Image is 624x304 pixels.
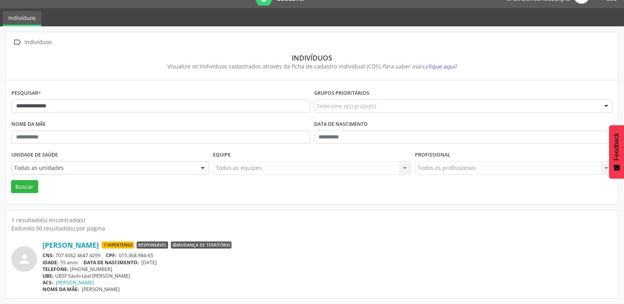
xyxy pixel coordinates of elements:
span: UBS: [43,273,54,279]
div: [PHONE_NUMBER] [43,266,613,273]
div: Indivíduos [17,53,607,62]
span: IDADE: [43,259,59,266]
span: [DATE] [141,259,157,266]
i:  [11,37,23,48]
span: 015.368.984-65 [119,252,153,259]
label: Grupos prioritários [314,87,369,99]
div: Indivíduos [23,37,53,48]
span: TELEFONE: [43,266,69,273]
span: Todas as unidades [14,164,193,172]
a:  Indivíduos [11,37,53,48]
a: [PERSON_NAME] [56,279,94,286]
a: [PERSON_NAME] [43,241,99,249]
label: Equipe [213,149,231,161]
span: NOME DA MÃE: [43,286,79,293]
label: Profissional [415,149,450,161]
div: Visualize os indivíduos cadastrados através da ficha de cadastro individual (CDS). [17,62,607,70]
span: clique aqui! [426,63,457,70]
span: ACS: [43,279,53,286]
label: Pesquisar [11,87,41,99]
a: Indivíduos [3,11,41,26]
div: UBSF Saulo Leal [PERSON_NAME] [43,273,613,279]
span: Mudança de território [171,241,231,249]
div: 1 resultado(s) encontrado(s) [11,216,613,224]
span: CNS: [43,252,54,259]
div: 55 anos [43,259,613,266]
i: person [17,252,31,266]
span: Selecione o(s) grupo(s) [317,102,376,110]
span: [PERSON_NAME] [82,286,120,293]
span: Feedback [613,133,620,160]
span: CPF: [106,252,117,259]
i: Para saber mais, [382,63,457,70]
label: Unidade de saúde [11,149,58,161]
div: Exibindo 30 resultado(s) por página [11,224,613,232]
label: Nome da mãe [11,118,46,131]
label: Data de nascimento [314,118,368,131]
span: DATA DE NASCIMENTO: [83,259,139,266]
span: Responsável [137,241,168,249]
button: Buscar [11,180,38,193]
span: Hipertenso [102,241,134,249]
button: Feedback - Mostrar pesquisa [609,125,624,179]
div: 707 6062 4647 4299 [43,252,613,259]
